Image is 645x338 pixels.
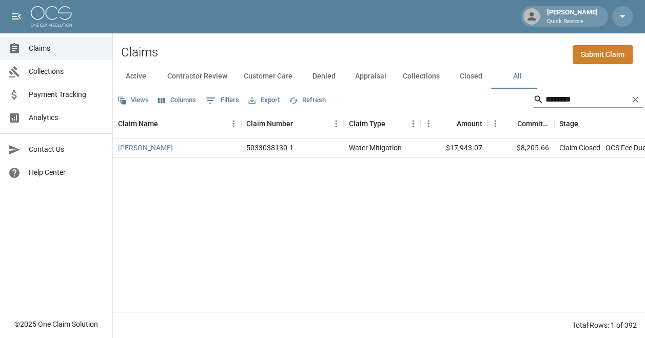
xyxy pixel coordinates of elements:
button: Menu [226,116,241,131]
button: Menu [328,116,344,131]
button: Menu [487,116,503,131]
button: Active [113,64,159,89]
button: Sort [503,116,517,131]
div: Amount [421,109,487,138]
span: Help Center [29,167,104,178]
div: Committed Amount [517,109,549,138]
div: $17,943.07 [421,138,487,158]
button: Menu [405,116,421,131]
button: Show filters [203,92,242,109]
div: Amount [457,109,482,138]
button: Menu [421,116,436,131]
button: Sort [578,116,593,131]
a: Submit Claim [573,45,633,64]
button: Customer Care [236,64,301,89]
span: Claims [29,43,104,54]
button: Collections [395,64,448,89]
button: Refresh [286,92,328,108]
button: Sort [158,116,172,131]
a: [PERSON_NAME] [118,143,173,153]
button: All [494,64,540,89]
div: $8,205.66 [487,138,554,158]
h2: Claims [121,45,158,60]
div: dynamic tabs [113,64,645,89]
div: [PERSON_NAME] [543,7,602,26]
div: Claim Name [118,109,158,138]
button: Clear [628,92,643,107]
div: Search [533,91,643,110]
span: Analytics [29,112,104,123]
div: Claim Number [241,109,344,138]
div: Claim Type [344,109,421,138]
div: Stage [559,109,578,138]
div: Committed Amount [487,109,554,138]
button: Views [115,92,151,108]
span: Collections [29,66,104,77]
button: Appraisal [347,64,395,89]
div: © 2025 One Claim Solution [14,319,98,329]
button: Sort [293,116,307,131]
span: Contact Us [29,144,104,155]
button: open drawer [6,6,27,27]
span: Payment Tracking [29,89,104,100]
button: Export [246,92,282,108]
div: Total Rows: 1 of 392 [572,320,637,330]
div: Claim Number [246,109,293,138]
div: 5033038130-1 [246,143,294,153]
button: Sort [442,116,457,131]
button: Closed [448,64,494,89]
button: Sort [385,116,400,131]
p: Quick Restore [547,17,598,26]
div: Claim Name [113,109,241,138]
div: Water Mitigation [349,143,402,153]
button: Select columns [155,92,199,108]
div: Claim Type [349,109,385,138]
img: ocs-logo-white-transparent.png [31,6,72,27]
button: Denied [301,64,347,89]
button: Contractor Review [159,64,236,89]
